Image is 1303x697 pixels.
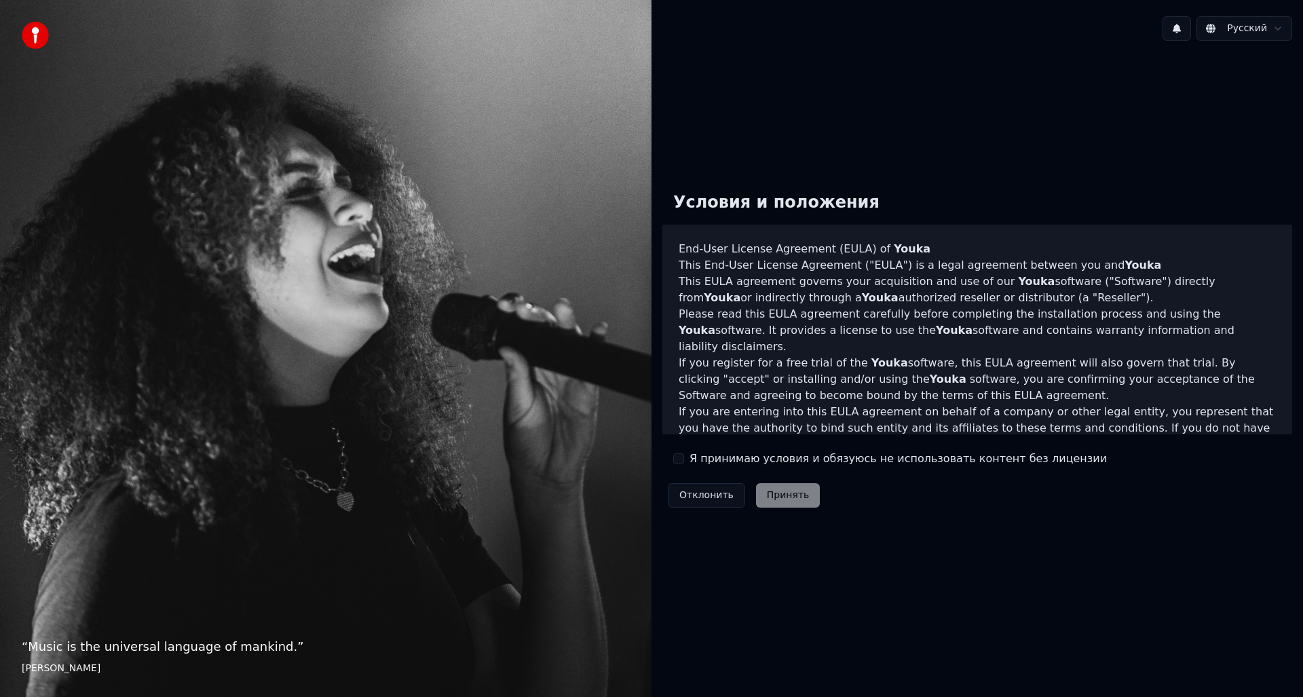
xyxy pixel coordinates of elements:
[668,483,745,508] button: Отклонить
[936,324,972,337] span: Youka
[930,373,966,385] span: Youka
[679,404,1276,469] p: If you are entering into this EULA agreement on behalf of a company or other legal entity, you re...
[704,291,740,304] span: Youka
[871,356,908,369] span: Youka
[679,355,1276,404] p: If you register for a free trial of the software, this EULA agreement will also govern that trial...
[894,242,930,255] span: Youka
[679,274,1276,306] p: This EULA agreement governs your acquisition and use of our software ("Software") directly from o...
[862,291,899,304] span: Youka
[662,181,890,225] div: Условия и положения
[679,241,1276,257] h3: End-User License Agreement (EULA) of
[679,324,715,337] span: Youka
[22,637,630,656] p: “ Music is the universal language of mankind. ”
[1018,275,1055,288] span: Youka
[22,662,630,675] footer: [PERSON_NAME]
[1125,259,1161,271] span: Youka
[690,451,1107,467] label: Я принимаю условия и обязуюсь не использовать контент без лицензии
[679,257,1276,274] p: This End-User License Agreement ("EULA") is a legal agreement between you and
[22,22,49,49] img: youka
[679,306,1276,355] p: Please read this EULA agreement carefully before completing the installation process and using th...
